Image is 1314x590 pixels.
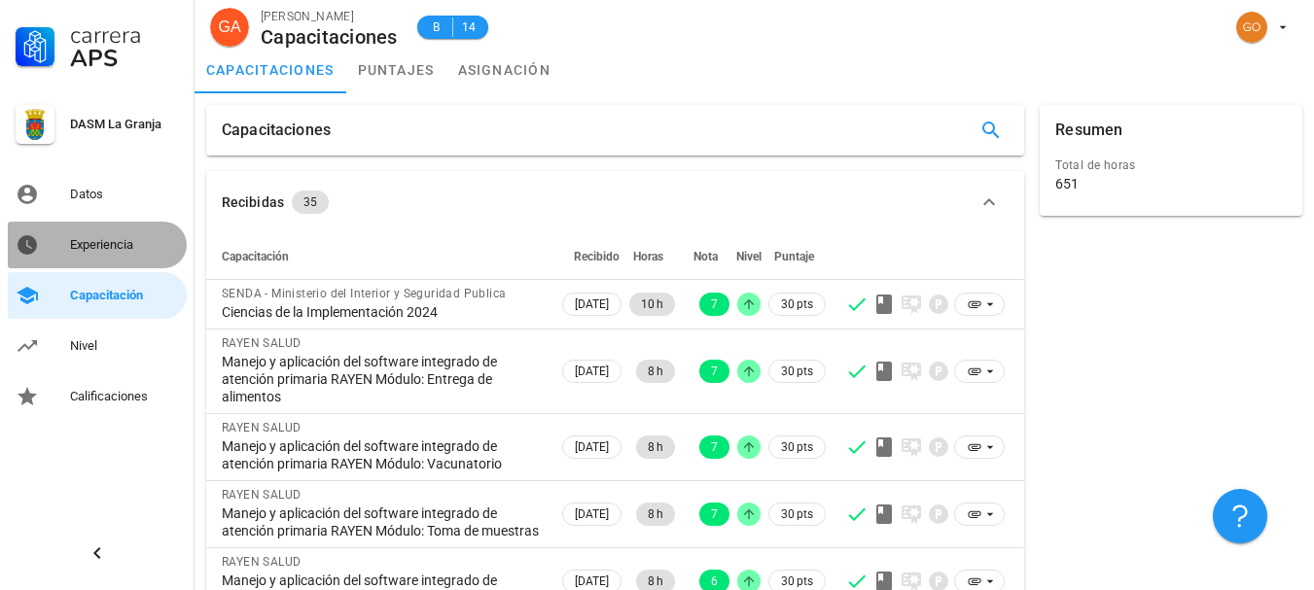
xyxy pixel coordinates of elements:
div: Capacitaciones [222,105,331,156]
div: Ciencias de la Implementación 2024 [222,303,543,321]
span: RAYEN SALUD [222,488,301,502]
div: Resumen [1055,105,1122,156]
span: 30 pts [781,362,813,381]
span: 30 pts [781,295,813,314]
span: [DATE] [575,503,609,525]
span: [DATE] [575,294,609,315]
div: [PERSON_NAME] [261,7,398,26]
a: puntajes [346,47,446,93]
span: 30 pts [781,504,813,524]
span: 35 [303,191,317,214]
div: Nivel [70,338,179,354]
span: RAYEN SALUD [222,555,301,569]
th: Capacitación [206,233,558,280]
span: 30 pts [781,437,813,457]
span: GA [218,8,240,47]
span: Nota [693,250,718,263]
span: Nivel [736,250,762,263]
div: avatar [210,8,249,47]
div: Manejo y aplicación del software integrado de atención primaria RAYEN Módulo: Toma de muestras [222,504,543,539]
div: DASM La Granja [70,117,179,132]
span: [DATE] [575,436,609,458]
span: 7 [711,293,718,316]
div: Recibidas [222,191,284,213]
span: 8 h [648,503,663,526]
div: Manejo y aplicación del software integrado de atención primaria RAYEN Módulo: Vacunatorio [222,437,543,472]
span: 10 h [641,293,663,316]
th: Nota [679,233,733,280]
div: Calificaciones [70,389,179,404]
button: Recibidas 35 [206,171,1024,233]
a: Capacitación [8,272,187,319]
span: SENDA - Ministerio del Interior y Seguridad Publica [222,287,506,300]
span: 14 [461,17,477,37]
th: Puntaje [764,233,830,280]
span: 7 [711,360,718,383]
span: Puntaje [774,250,814,263]
a: Experiencia [8,222,187,268]
div: Experiencia [70,237,179,253]
span: B [429,17,444,37]
span: Capacitación [222,250,289,263]
div: avatar [1236,12,1267,43]
span: 7 [711,435,718,459]
span: 7 [711,503,718,526]
span: RAYEN SALUD [222,336,301,350]
div: Capacitación [70,288,179,303]
span: [DATE] [575,361,609,382]
span: 8 h [648,435,663,459]
a: Datos [8,171,187,218]
span: 8 h [648,360,663,383]
div: 651 [1055,175,1079,192]
span: Recibido [574,250,620,263]
div: Carrera [70,23,179,47]
div: Capacitaciones [261,26,398,48]
a: capacitaciones [195,47,346,93]
th: Horas [625,233,679,280]
th: Nivel [733,233,764,280]
span: Horas [633,250,663,263]
a: Calificaciones [8,373,187,420]
div: APS [70,47,179,70]
a: asignación [446,47,563,93]
div: Manejo y aplicación del software integrado de atención primaria RAYEN Módulo: Entrega de alimentos [222,353,543,405]
div: Total de horas [1055,156,1287,175]
span: RAYEN SALUD [222,421,301,434]
div: Datos [70,187,179,202]
th: Recibido [558,233,625,280]
a: Nivel [8,323,187,369]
